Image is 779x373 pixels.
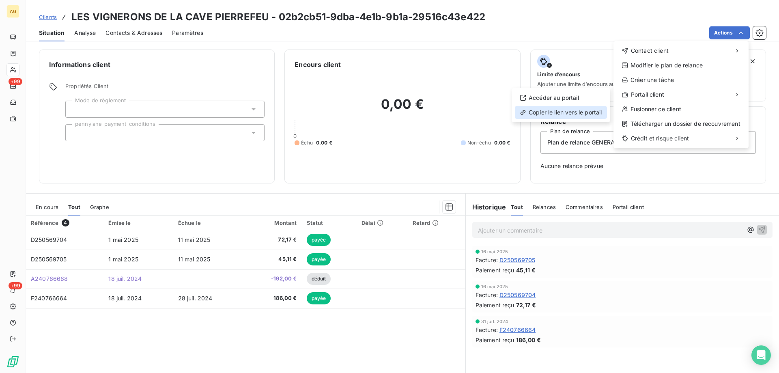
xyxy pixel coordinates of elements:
[617,59,745,72] div: Modifier le plan de relance
[631,134,689,142] span: Crédit et risque client
[631,91,664,99] span: Portail client
[617,73,745,86] div: Créer une tâche
[515,91,607,104] div: Accéder au portail
[617,103,745,116] div: Fusionner ce client
[613,41,749,148] div: Actions
[515,106,607,119] div: Copier le lien vers le portail
[617,117,745,130] div: Télécharger un dossier de recouvrement
[631,47,669,55] span: Contact client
